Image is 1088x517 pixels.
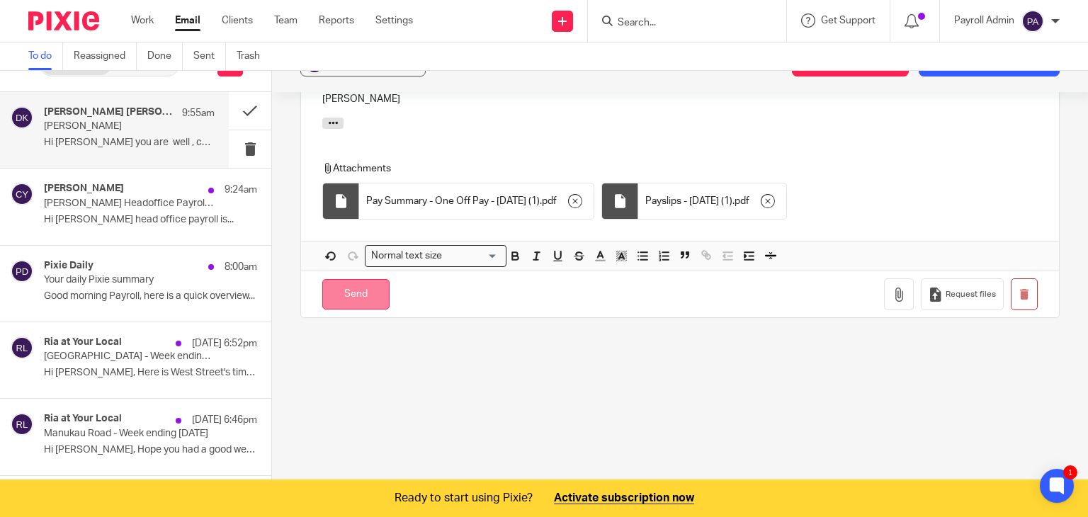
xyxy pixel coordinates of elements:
a: 021 502 538 [89,125,147,137]
span: pdf [542,194,557,208]
p: 8:00am [225,260,257,274]
p: Attachments [322,161,1017,176]
span: Request files [946,289,996,300]
a: 09 634 5015 [13,125,72,137]
a: Done [147,42,183,70]
p: Manukau Road - Week ending [DATE] [44,428,215,440]
p: Hi [PERSON_NAME], Hope you had a good weekend. ... [44,444,257,456]
p: Payroll Admin [954,13,1014,28]
h4: [PERSON_NAME] [PERSON_NAME] [44,106,175,118]
a: To do [28,42,63,70]
p: [PERSON_NAME] [322,92,1038,106]
span: pdf [735,194,749,208]
p: [DATE] 6:52pm [192,336,257,351]
img: svg%3E [11,106,33,129]
img: svg%3E [11,183,33,205]
a: Reports [319,13,354,28]
span: Pay Summary - One Off Pay - [DATE] (1) [366,194,540,208]
span: M: [74,125,86,137]
span: Get Support [821,16,875,25]
span: well , can we pay [PERSON_NAME] and [PERSON_NAME] [DATE] from the last weeks time sheet please . [59,16,526,27]
button: Request files [921,278,1003,310]
p: Hi [PERSON_NAME] head office payroll is... [44,214,257,226]
a: Trash [237,42,271,70]
p: [GEOGRAPHIC_DATA] - Week ending [DATE] [44,351,215,363]
span: Payslips - [DATE] (1) [645,194,732,208]
h4: Pixie Daily [44,260,93,272]
div: Search for option [365,245,506,267]
a: Outlook for iOS [16,88,83,99]
a: Sent [193,42,226,70]
h4: Ria at Your Local [44,336,122,348]
p: 9:55am [182,106,215,120]
a: Work [131,13,154,28]
a: Team [274,13,297,28]
input: Search [616,17,744,30]
a: Clients [222,13,253,28]
p: [DATE] 6:46pm [192,413,257,427]
p: Your daily Pixie summary [44,274,215,286]
img: svg%3E [11,413,33,436]
a: Reassigned [74,42,137,70]
a: [DOMAIN_NAME] [21,144,103,156]
img: svg%3E [11,260,33,283]
p: Good morning Payroll, here is a quick overview... [44,290,257,302]
td: | [71,125,74,138]
p: 9:24am [225,183,257,197]
p: Hi [PERSON_NAME], Here is West Street's time sheets.... [44,367,257,379]
a: Settings [375,13,413,28]
div: 1 [1063,465,1077,479]
img: svg%3E [11,336,33,359]
input: Send [322,279,390,309]
img: Pixie [28,11,99,30]
img: svg%3E [1021,10,1044,33]
p: Hi [PERSON_NAME] you are well , can... [44,137,215,149]
span: Normal text size [368,249,446,263]
div: . [359,183,594,219]
td: Driving Miss Daisy NZ Ltd [275,113,395,125]
a: Email [175,13,200,28]
h4: [PERSON_NAME] [44,183,124,195]
div: . [638,183,786,219]
h4: Ria at Your Local [44,413,122,425]
td: , [272,113,275,125]
input: Search for option [447,249,498,263]
p: [PERSON_NAME] Headoffice Payroll - Week ending [DATE] [44,198,215,210]
p: [PERSON_NAME] [44,120,181,132]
